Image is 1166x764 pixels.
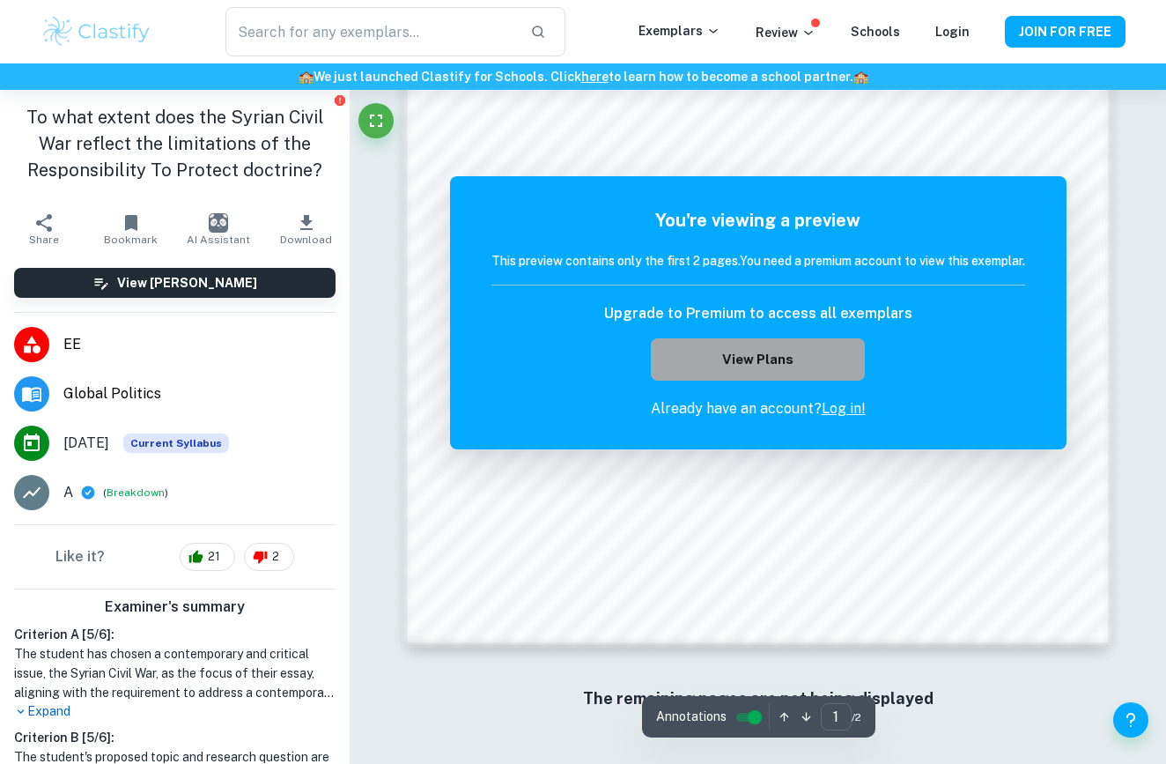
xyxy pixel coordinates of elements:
span: AI Assistant [187,234,250,246]
h6: View [PERSON_NAME] [117,273,257,293]
a: Log in! [822,400,866,417]
h6: Like it? [55,546,105,567]
p: A [63,482,73,503]
h1: The student has chosen a contemporary and critical issue, the Syrian Civil War, as the focus of t... [14,644,336,702]
p: Already have an account? [491,398,1025,419]
input: Search for any exemplars... [225,7,516,56]
span: / 2 [852,709,861,725]
span: 2 [262,548,289,566]
button: JOIN FOR FREE [1005,16,1125,48]
div: This exemplar is based on the current syllabus. Feel free to refer to it for inspiration/ideas wh... [123,434,229,453]
button: View Plans [651,338,864,381]
span: EE [63,334,336,355]
p: Exemplars [638,21,720,41]
p: Expand [14,702,336,721]
button: Breakdown [107,485,165,501]
button: View [PERSON_NAME] [14,268,336,298]
h6: Criterion A [ 5 / 6 ]: [14,625,336,644]
span: Annotations [656,708,727,726]
h6: This preview contains only the first 2 pages. You need a premium account to view this exemplar. [491,251,1025,271]
span: ( ) [103,485,168,501]
button: Report issue [333,93,346,107]
div: 21 [180,543,235,571]
span: 21 [198,548,230,566]
h1: To what extent does the Syrian Civil War reflect the limitations of the Responsibility To Protect... [14,104,336,183]
button: AI Assistant [175,204,262,254]
span: Current Syllabus [123,434,229,453]
h6: We just launched Clastify for Schools. Click to learn how to become a school partner. [4,67,1162,86]
a: Schools [851,25,900,39]
button: Help and Feedback [1113,702,1148,738]
img: AI Assistant [209,213,228,233]
button: Fullscreen [358,103,394,138]
div: 2 [244,543,294,571]
span: Share [29,234,59,246]
h6: The remaining pages are not being displayed [443,686,1072,711]
span: [DATE] [63,433,109,454]
button: Bookmark [87,204,174,254]
button: Download [262,204,350,254]
a: here [581,70,609,84]
p: Review [756,23,815,42]
a: Login [935,25,970,39]
h6: Examiner's summary [7,597,343,618]
span: Bookmark [104,234,158,246]
span: 🏫 [299,70,314,84]
h6: Criterion B [ 5 / 6 ]: [14,728,336,747]
span: 🏫 [853,70,868,84]
span: Global Politics [63,383,336,404]
h5: You're viewing a preview [491,207,1025,234]
h6: Upgrade to Premium to access all exemplars [604,303,912,324]
img: Clastify logo [41,14,152,49]
span: Download [280,234,332,246]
